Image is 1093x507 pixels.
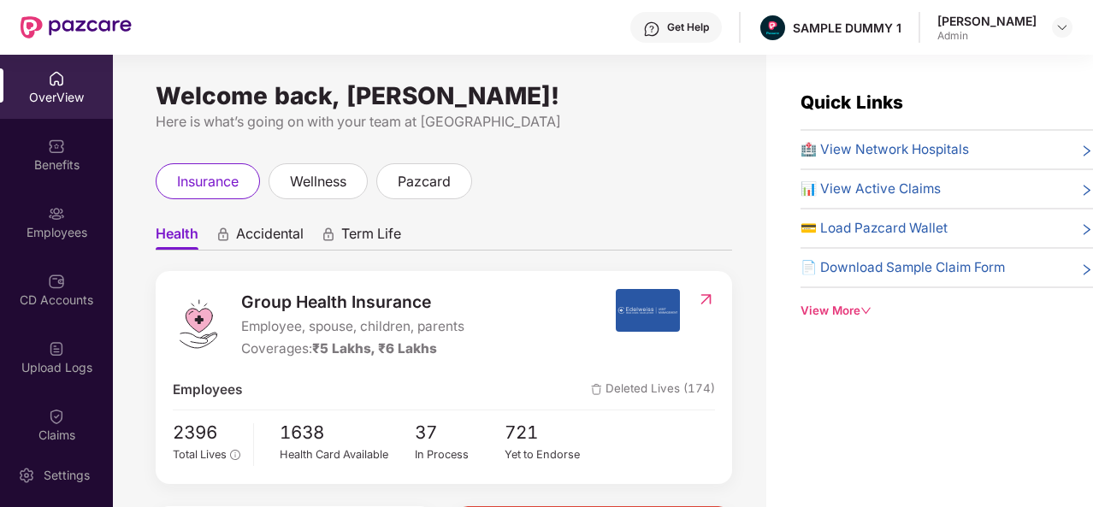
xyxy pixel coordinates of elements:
span: Term Life [341,225,401,250]
img: RedirectIcon [697,291,715,308]
img: svg+xml;base64,PHN2ZyBpZD0iRHJvcGRvd24tMzJ4MzIiIHhtbG5zPSJodHRwOi8vd3d3LnczLm9yZy8yMDAwL3N2ZyIgd2... [1055,21,1069,34]
div: Admin [937,29,1037,43]
span: wellness [290,171,346,192]
img: svg+xml;base64,PHN2ZyBpZD0iSG9tZSIgeG1sbnM9Imh0dHA6Ly93d3cudzMub3JnLzIwMDAvc3ZnIiB3aWR0aD0iMjAiIG... [48,70,65,87]
div: [PERSON_NAME] [937,13,1037,29]
span: 1638 [280,419,415,447]
span: 💳 Load Pazcard Wallet [801,218,948,239]
img: logo [173,298,224,350]
div: Yet to Endorse [505,446,595,463]
span: 📄 Download Sample Claim Form [801,257,1005,278]
span: right [1080,261,1093,278]
span: ₹5 Lakhs, ₹6 Lakhs [312,340,437,357]
img: svg+xml;base64,PHN2ZyBpZD0iVXBsb2FkX0xvZ3MiIGRhdGEtbmFtZT0iVXBsb2FkIExvZ3MiIHhtbG5zPSJodHRwOi8vd3... [48,340,65,357]
span: 🏥 View Network Hospitals [801,139,969,160]
img: Pazcare_Alternative_logo-01-01.png [760,15,785,40]
div: Welcome back, [PERSON_NAME]! [156,89,732,103]
div: SAMPLE DUMMY 1 [793,20,901,36]
span: 37 [415,419,505,447]
img: svg+xml;base64,PHN2ZyBpZD0iSGVscC0zMngzMiIgeG1sbnM9Imh0dHA6Ly93d3cudzMub3JnLzIwMDAvc3ZnIiB3aWR0aD... [643,21,660,38]
span: 2396 [173,419,240,447]
span: info-circle [230,450,239,459]
span: right [1080,182,1093,199]
span: Quick Links [801,91,903,113]
span: Group Health Insurance [241,289,464,315]
img: svg+xml;base64,PHN2ZyBpZD0iQmVuZWZpdHMiIHhtbG5zPSJodHRwOi8vd3d3LnczLm9yZy8yMDAwL3N2ZyIgd2lkdGg9Ij... [48,138,65,155]
div: animation [321,227,336,242]
img: svg+xml;base64,PHN2ZyBpZD0iQ0RfQWNjb3VudHMiIGRhdGEtbmFtZT0iQ0QgQWNjb3VudHMiIHhtbG5zPSJodHRwOi8vd3... [48,273,65,290]
img: svg+xml;base64,PHN2ZyBpZD0iRW1wbG95ZWVzIiB4bWxucz0iaHR0cDovL3d3dy53My5vcmcvMjAwMC9zdmciIHdpZHRoPS... [48,205,65,222]
span: Accidental [236,225,304,250]
span: Deleted Lives (174) [591,380,715,400]
img: deleteIcon [591,384,602,395]
span: Employees [173,380,242,400]
span: right [1080,143,1093,160]
span: Employee, spouse, children, parents [241,316,464,337]
img: New Pazcare Logo [21,16,132,38]
img: svg+xml;base64,PHN2ZyBpZD0iU2V0dGluZy0yMHgyMCIgeG1sbnM9Imh0dHA6Ly93d3cudzMub3JnLzIwMDAvc3ZnIiB3aW... [18,467,35,484]
span: pazcard [398,171,451,192]
span: insurance [177,171,239,192]
span: Total Lives [173,448,227,461]
div: Here is what’s going on with your team at [GEOGRAPHIC_DATA] [156,111,732,133]
div: Health Card Available [280,446,415,463]
span: down [860,305,871,316]
img: insurerIcon [616,289,680,332]
span: Health [156,225,198,250]
span: 721 [505,419,595,447]
div: animation [216,227,231,242]
div: In Process [415,446,505,463]
span: right [1080,221,1093,239]
span: 📊 View Active Claims [801,179,941,199]
div: Settings [38,467,95,484]
img: svg+xml;base64,PHN2ZyBpZD0iQ2xhaW0iIHhtbG5zPSJodHRwOi8vd3d3LnczLm9yZy8yMDAwL3N2ZyIgd2lkdGg9IjIwIi... [48,408,65,425]
div: Get Help [667,21,709,34]
div: Coverages: [241,339,464,359]
div: View More [801,302,1093,320]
